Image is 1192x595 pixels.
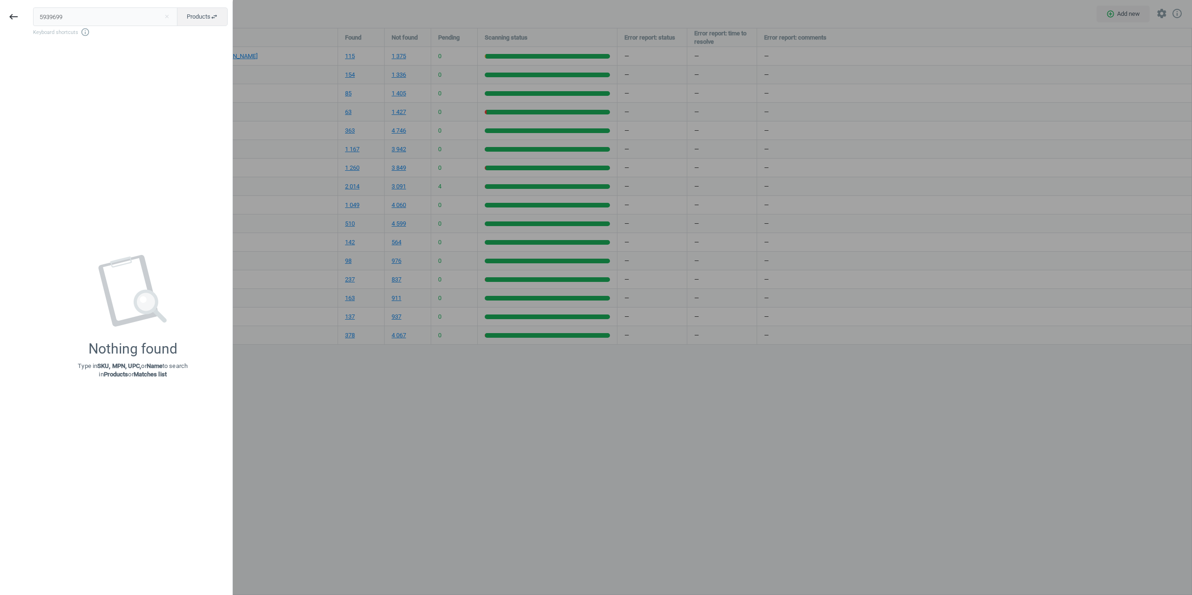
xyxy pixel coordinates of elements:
[33,27,228,37] span: Keyboard shortcuts
[81,27,90,37] i: info_outline
[33,7,178,26] input: Enter the SKU or product name
[8,11,19,22] i: keyboard_backspace
[177,7,228,26] button: Productsswap_horiz
[160,13,174,21] button: Close
[147,362,163,369] strong: Name
[104,371,129,378] strong: Products
[210,13,218,20] i: swap_horiz
[3,6,24,28] button: keyboard_backspace
[78,362,188,379] p: Type in or to search in or
[187,13,218,21] span: Products
[88,341,177,357] div: Nothing found
[97,362,141,369] strong: SKU, MPN, UPC,
[134,371,167,378] strong: Matches list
